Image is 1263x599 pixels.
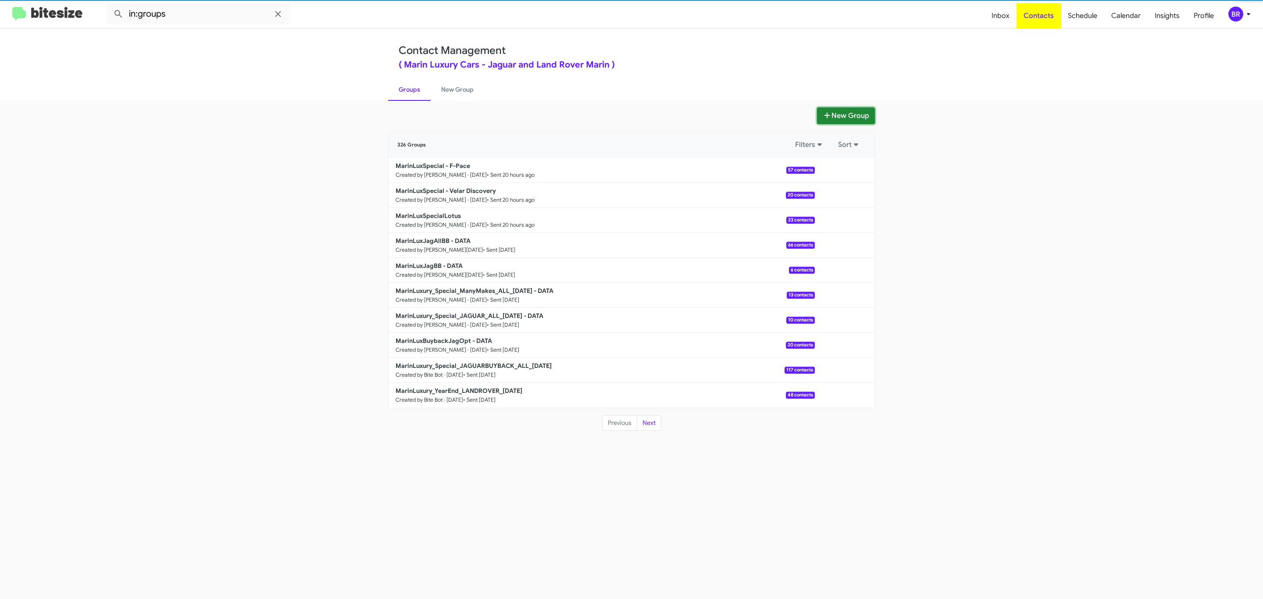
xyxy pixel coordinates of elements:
span: 117 contacts [785,367,815,374]
span: 13 contacts [787,292,815,299]
small: • Sent [DATE] [483,271,515,278]
div: ( Marin Luxury Cars - Jaguar and Land Rover Marin ) [399,61,864,69]
b: MarinLuxJagAllBB - DATA [396,237,471,245]
a: MarinLuxJagBB - DATACreated by [PERSON_NAME][DATE]• Sent [DATE]6 contacts [389,258,815,283]
small: • Sent 20 hours ago [487,221,535,228]
small: Created by [PERSON_NAME] · [DATE] [396,196,487,203]
b: MarinLuxury_Special_JAGUAR_ALL_[DATE] - DATA [396,312,543,320]
a: MarinLuxury_Special_JAGUAR_ALL_[DATE] - DATACreated by [PERSON_NAME] · [DATE]• Sent [DATE]10 cont... [389,308,815,333]
button: New Group [817,107,875,124]
a: Groups [388,78,431,101]
button: Sort [833,137,866,153]
span: 23 contacts [786,217,815,224]
a: MarinLuxury_Special_ManyMakes_ALL_[DATE] - DATACreated by [PERSON_NAME] · [DATE]• Sent [DATE]13 c... [389,283,815,308]
small: • Sent [DATE] [487,321,519,328]
small: Created by [PERSON_NAME] · [DATE] [396,171,487,178]
small: • Sent [DATE] [487,296,519,303]
small: Created by [PERSON_NAME] · [DATE] [396,346,487,353]
span: 20 contacts [786,342,815,349]
a: MarinLuxury_YearEnd_LANDROVER_[DATE]Created by Bite Bot · [DATE]• Sent [DATE]48 contacts [389,383,815,408]
small: • Sent [DATE] [483,246,515,253]
b: MarinLuxJagBB - DATA [396,262,463,270]
b: MarinLuxSpecialLotus [396,212,461,220]
span: 66 contacts [786,242,815,249]
a: Insights [1148,3,1187,29]
b: MarinLuxury_Special_JAGUARBUYBACK_ALL_[DATE] [396,362,552,370]
a: MarinLuxSpecial - F-PaceCreated by [PERSON_NAME] · [DATE]• Sent 20 hours ago57 contacts [389,158,815,183]
small: • Sent [DATE] [463,371,496,378]
small: • Sent 20 hours ago [487,171,535,178]
small: Created by Bite Bot · [DATE] [396,396,463,403]
a: MarinLuxJagAllBB - DATACreated by [PERSON_NAME][DATE]• Sent [DATE]66 contacts [389,233,815,258]
small: Created by [PERSON_NAME] · [DATE] [396,296,487,303]
b: MarinLuxSpecial - Velar Discovery [396,187,496,195]
a: New Group [431,78,484,101]
small: Created by Bite Bot · [DATE] [396,371,463,378]
b: MarinLuxury_YearEnd_LANDROVER_[DATE] [396,387,522,395]
a: MarinLuxSpecial - Velar DiscoveryCreated by [PERSON_NAME] · [DATE]• Sent 20 hours ago20 contacts [389,183,815,208]
span: 10 contacts [786,317,815,324]
small: • Sent [DATE] [463,396,496,403]
a: Inbox [985,3,1017,29]
b: MarinLuxury_Special_ManyMakes_ALL_[DATE] - DATA [396,287,553,295]
a: Calendar [1104,3,1148,29]
small: Created by [PERSON_NAME][DATE] [396,246,483,253]
small: • Sent 20 hours ago [487,196,535,203]
span: 326 Groups [397,142,426,148]
a: Contact Management [399,44,506,57]
span: 6 contacts [789,267,815,274]
small: Created by [PERSON_NAME][DATE] [396,271,483,278]
button: BR [1221,7,1253,21]
button: Next [637,415,661,431]
a: MarinLuxSpecialLotusCreated by [PERSON_NAME] · [DATE]• Sent 20 hours ago23 contacts [389,208,815,233]
small: • Sent [DATE] [487,346,519,353]
a: MarinLuxury_Special_JAGUARBUYBACK_ALL_[DATE]Created by Bite Bot · [DATE]• Sent [DATE]117 contacts [389,358,815,383]
span: 20 contacts [786,192,815,199]
input: Search [106,4,290,25]
a: MarinLuxBuybackJagOpt - DATACreated by [PERSON_NAME] · [DATE]• Sent [DATE]20 contacts [389,333,815,358]
a: Profile [1187,3,1221,29]
button: Filters [790,137,829,153]
small: Created by [PERSON_NAME] · [DATE] [396,321,487,328]
b: MarinLuxSpecial - F-Pace [396,162,470,170]
small: Created by [PERSON_NAME] · [DATE] [396,221,487,228]
span: 57 contacts [786,167,815,174]
span: 48 contacts [786,392,815,399]
a: Schedule [1061,3,1104,29]
div: BR [1228,7,1243,21]
a: Contacts [1017,3,1061,29]
b: MarinLuxBuybackJagOpt - DATA [396,337,492,345]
